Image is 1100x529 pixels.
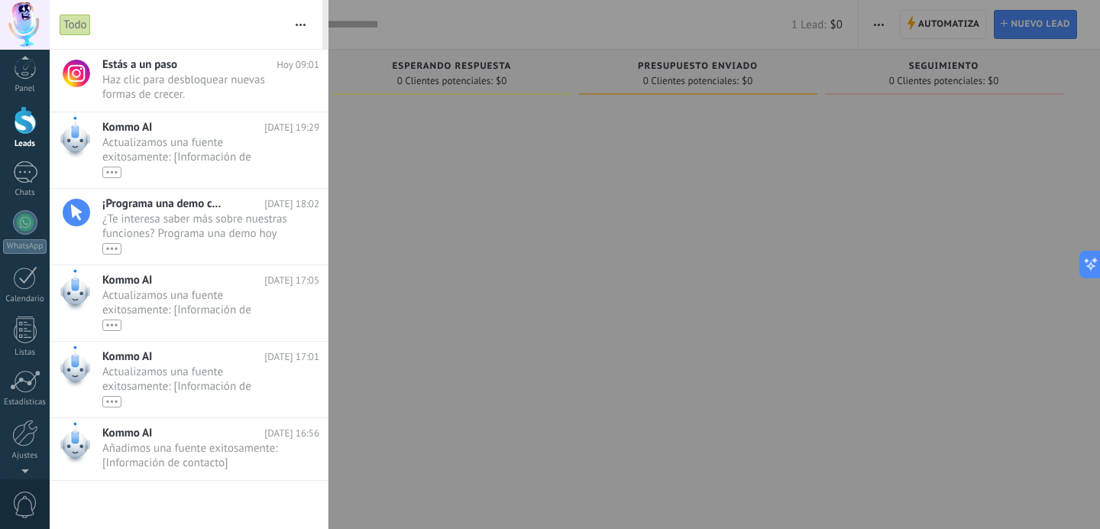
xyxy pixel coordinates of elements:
[102,57,177,72] span: Estás a un paso
[50,418,328,480] a: Kommo AI [DATE] 16:56 Añadimos una fuente exitosamente: [Información de contacto]
[264,426,319,440] span: [DATE] 16:56
[102,167,121,178] div: •••
[102,243,121,255] div: •••
[102,426,152,440] span: Kommo AI
[3,188,47,198] div: Chats
[50,189,328,264] a: ¡Programa una demo con un experto! [DATE] 18:02 ¿Te interesa saber más sobre nuestras funciones? ...
[264,273,319,287] span: [DATE] 17:05
[102,120,152,135] span: Kommo AI
[3,294,47,304] div: Calendario
[102,349,152,364] span: Kommo AI
[3,348,47,358] div: Listas
[102,135,290,178] span: Actualizamos una fuente exitosamente: [Información de contacto]
[102,441,290,470] span: Añadimos una fuente exitosamente: [Información de contacto]
[3,139,47,149] div: Leads
[102,73,290,102] span: Haz clic para desbloquear nuevas formas de crecer.
[102,288,290,331] span: Actualizamos una fuente exitosamente: [Información de contacto]
[102,196,225,211] span: ¡Programa una demo con un experto!
[50,265,328,341] a: Kommo AI [DATE] 17:05 Actualizamos una fuente exitosamente: [Información de contacto] •••
[60,14,91,36] div: Todo
[102,320,121,331] div: •••
[3,398,47,407] div: Estadísticas
[102,396,121,407] div: •••
[50,342,328,417] a: Kommo AI [DATE] 17:01 Actualizamos una fuente exitosamente: [Información de contacto] •••
[3,451,47,461] div: Ajustes
[50,112,328,188] a: Kommo AI [DATE] 19:29 Actualizamos una fuente exitosamente: [Información de contacto] •••
[3,84,47,94] div: Panel
[50,50,328,112] a: Estás a un paso Hoy 09:01 Haz clic para desbloquear nuevas formas de crecer.
[102,273,152,287] span: Kommo AI
[264,120,319,135] span: [DATE] 19:29
[277,57,319,72] span: Hoy 09:01
[264,196,319,211] span: [DATE] 18:02
[102,212,290,255] span: ¿Te interesa saber más sobre nuestras funciones? Programa una demo hoy mismo!
[264,349,319,364] span: [DATE] 17:01
[102,365,290,407] span: Actualizamos una fuente exitosamente: [Información de contacto]
[3,239,47,254] div: WhatsApp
